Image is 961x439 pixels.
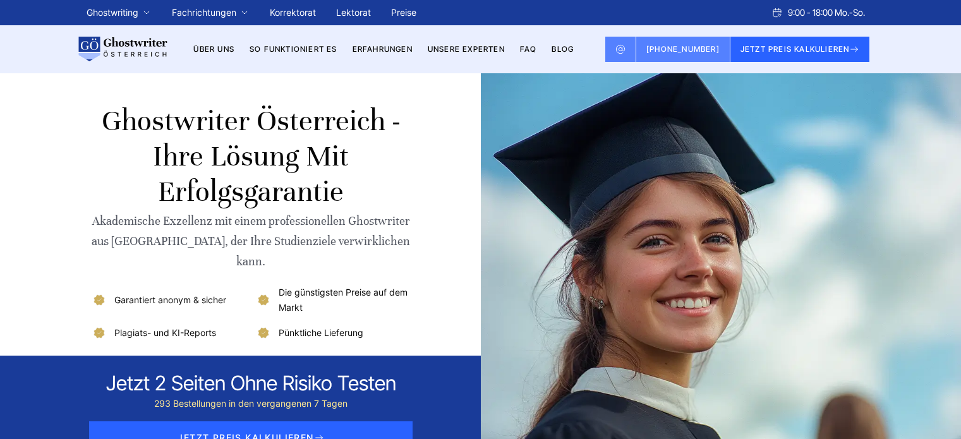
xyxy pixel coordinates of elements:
a: BLOG [552,44,574,54]
a: Über uns [193,44,234,54]
div: Akademische Exzellenz mit einem professionellen Ghostwriter aus [GEOGRAPHIC_DATA], der Ihre Studi... [92,211,411,272]
a: Lektorat [336,7,371,18]
li: Plagiats- und KI-Reports [92,325,246,340]
img: Die günstigsten Preise auf dem Markt [256,292,271,308]
img: Schedule [771,8,783,18]
a: Fachrichtungen [172,5,236,20]
a: FAQ [520,44,537,54]
div: 293 Bestellungen in den vergangenen 7 Tagen [106,396,396,411]
img: Email [615,44,626,54]
span: [PHONE_NUMBER] [646,44,720,54]
img: Garantiert anonym & sicher [92,292,107,308]
h1: Ghostwriter Österreich - Ihre Lösung mit Erfolgsgarantie [92,104,411,210]
li: Pünktliche Lieferung [256,325,411,340]
img: Plagiats- und KI-Reports [92,325,107,340]
li: Die günstigsten Preise auf dem Markt [256,285,411,315]
button: JETZT PREIS KALKULIEREN [730,37,870,62]
a: Ghostwriting [87,5,138,20]
div: Jetzt 2 seiten ohne risiko testen [106,371,396,396]
img: Pünktliche Lieferung [256,325,271,340]
a: Unsere Experten [428,44,505,54]
li: Garantiert anonym & sicher [92,285,246,315]
a: So funktioniert es [250,44,337,54]
span: 9:00 - 18:00 Mo.-So. [788,5,865,20]
a: Korrektorat [270,7,316,18]
a: Erfahrungen [353,44,413,54]
a: Preise [391,7,416,18]
img: logo wirschreiben [76,37,167,62]
a: [PHONE_NUMBER] [636,37,730,62]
